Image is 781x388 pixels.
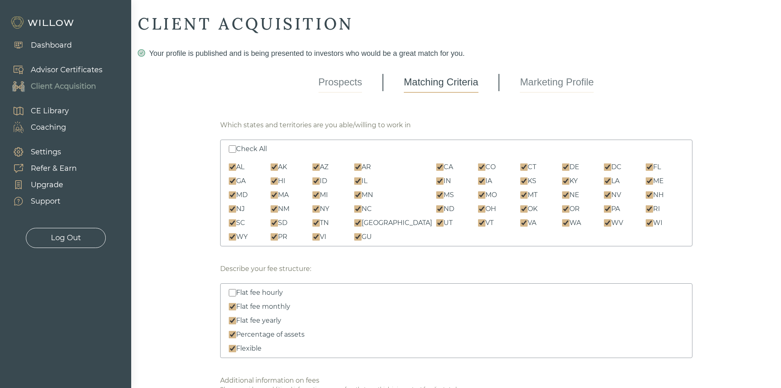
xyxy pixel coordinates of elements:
[478,163,485,171] input: CO
[562,219,569,227] input: WA
[646,177,653,185] input: ME
[278,190,289,200] div: MA
[362,162,371,172] div: AR
[278,218,287,228] div: SD
[653,204,660,214] div: RI
[229,303,236,310] input: Flat fee monthly
[362,204,372,214] div: NC
[319,72,362,93] a: Prospects
[362,176,367,186] div: IL
[31,40,72,51] div: Dashboard
[271,205,278,213] input: NM
[354,177,362,185] input: IL
[236,190,248,200] div: MD
[528,218,536,228] div: VA
[31,179,63,191] div: Upgrade
[229,191,236,199] input: MD
[236,144,267,154] div: Check All
[604,177,611,185] input: LA
[320,218,329,228] div: TN
[354,219,362,227] input: [GEOGRAPHIC_DATA]
[229,289,236,296] input: Flat fee hourly
[528,204,537,214] div: OK
[520,191,528,199] input: MT
[312,177,320,185] input: ID
[271,233,278,241] input: PR
[444,218,453,228] div: UT
[278,232,287,242] div: PR
[31,64,102,76] div: Advisor Certificates
[485,190,497,200] div: MO
[320,176,327,186] div: ID
[320,190,328,200] div: MI
[236,302,290,312] div: Flat fee monthly
[236,232,248,242] div: WY
[604,205,611,213] input: PA
[362,218,432,228] div: [GEOGRAPHIC_DATA]
[562,205,569,213] input: OR
[278,204,289,214] div: NM
[569,204,580,214] div: OR
[138,48,774,59] div: Your profile is published and is being presented to investors who would be a great match for you.
[236,344,262,354] div: Flexible
[4,177,77,193] a: Upgrade
[4,144,77,160] a: Settings
[444,176,451,186] div: IN
[312,233,320,241] input: VI
[4,103,69,119] a: CE Library
[271,177,278,185] input: HI
[31,106,69,117] div: CE Library
[611,218,623,228] div: WV
[444,162,453,172] div: CA
[436,163,444,171] input: CA
[646,191,653,199] input: NH
[528,162,536,172] div: CT
[271,191,278,199] input: MA
[485,204,496,214] div: OH
[485,176,492,186] div: IA
[611,204,620,214] div: PA
[562,163,569,171] input: DE
[229,345,236,352] input: Flexible
[229,177,236,185] input: GA
[611,190,621,200] div: NV
[229,163,236,171] input: AL
[312,205,320,213] input: NY
[236,316,281,326] div: Flat fee yearly
[646,205,653,213] input: RI
[478,205,485,213] input: OH
[138,13,774,34] div: CLIENT ACQUISITION
[569,162,579,172] div: DE
[220,120,411,130] div: Which states and territories are you able/willing to work in
[485,218,494,228] div: VT
[229,219,236,227] input: SC
[444,204,454,214] div: ND
[4,160,77,177] a: Refer & Earn
[520,72,594,93] a: Marketing Profile
[236,204,245,214] div: NJ
[562,177,569,185] input: KY
[354,205,362,213] input: NC
[31,196,60,207] div: Support
[220,264,311,274] div: Describe your fee structure:
[220,376,319,386] div: Additional information on fees
[229,233,236,241] input: WY
[4,78,102,94] a: Client Acquisition
[31,147,61,158] div: Settings
[653,218,663,228] div: WI
[278,162,287,172] div: AK
[485,162,496,172] div: CO
[278,176,285,186] div: HI
[229,145,236,153] input: Check All
[31,122,66,133] div: Coaching
[646,219,653,227] input: WI
[51,232,81,243] div: Log Out
[31,163,77,174] div: Refer & Earn
[229,331,236,338] input: Percentage of assets
[229,317,236,324] input: Flat fee yearly
[31,81,96,92] div: Client Acquisition
[569,218,581,228] div: WA
[520,219,528,227] input: VA
[312,191,320,199] input: MI
[320,232,326,242] div: VI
